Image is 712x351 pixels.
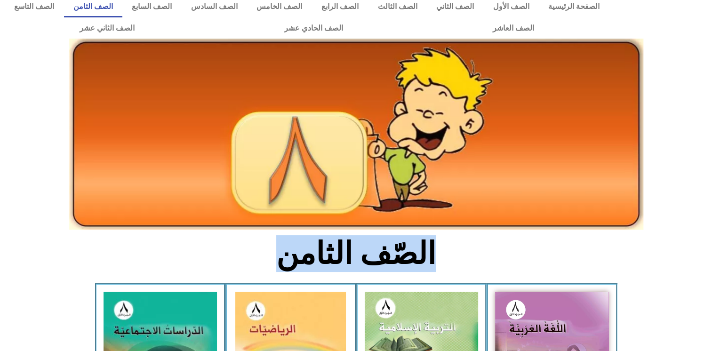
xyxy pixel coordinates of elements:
[209,17,418,39] a: الصف الحادي عشر
[200,235,512,272] h2: الصّف الثامن
[5,17,209,39] a: الصف الثاني عشر
[418,17,609,39] a: الصف العاشر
